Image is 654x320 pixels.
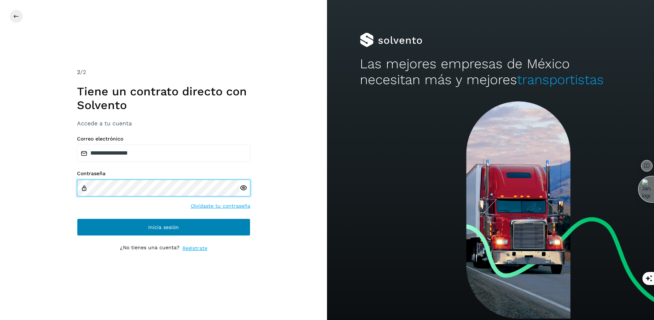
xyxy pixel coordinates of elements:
[120,245,180,252] p: ¿No tienes una cuenta?
[77,68,250,77] div: /2
[148,225,179,230] span: Inicia sesión
[517,72,604,87] span: transportistas
[77,69,80,75] span: 2
[77,85,250,112] h1: Tiene un contrato directo con Solvento
[77,170,250,177] label: Contraseña
[77,120,250,127] h3: Accede a tu cuenta
[191,202,250,210] a: Olvidaste tu contraseña
[77,136,250,142] label: Correo electrónico
[182,245,207,252] a: Regístrate
[360,56,621,88] h2: Las mejores empresas de México necesitan más y mejores
[77,219,250,236] button: Inicia sesión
